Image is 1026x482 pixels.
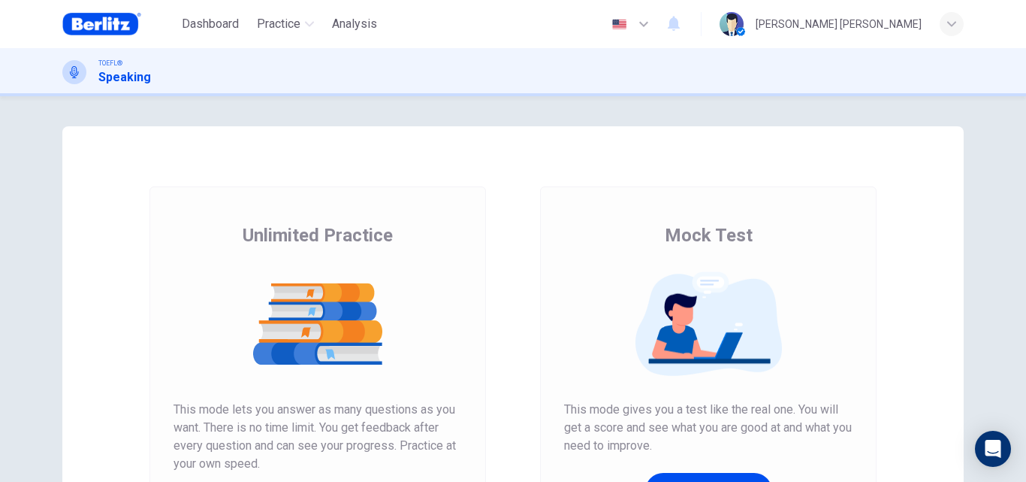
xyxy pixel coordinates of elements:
img: Profile picture [720,12,744,36]
span: Mock Test [665,223,753,247]
div: [PERSON_NAME] [PERSON_NAME] [756,15,922,33]
span: Dashboard [182,15,239,33]
a: Berlitz Brasil logo [62,9,176,39]
div: Open Intercom Messenger [975,431,1011,467]
img: Berlitz Brasil logo [62,9,141,39]
span: This mode gives you a test like the real one. You will get a score and see what you are good at a... [564,401,852,455]
h1: Speaking [98,68,151,86]
button: Analysis [326,11,383,38]
span: Analysis [332,15,377,33]
img: en [610,19,629,30]
button: Practice [251,11,320,38]
span: Unlimited Practice [243,223,393,247]
span: Practice [257,15,300,33]
button: Dashboard [176,11,245,38]
span: TOEFL® [98,58,122,68]
span: This mode lets you answer as many questions as you want. There is no time limit. You get feedback... [174,401,462,473]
